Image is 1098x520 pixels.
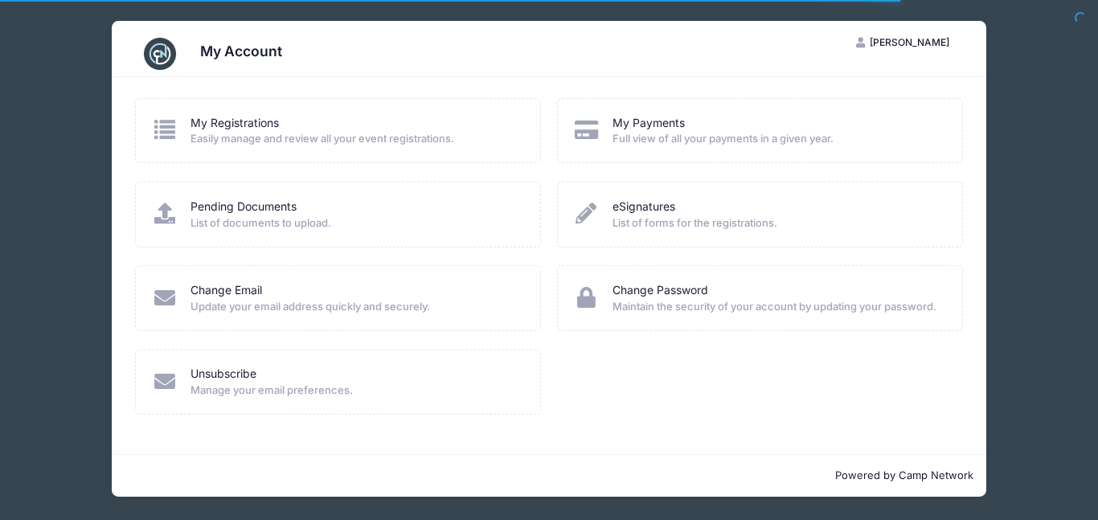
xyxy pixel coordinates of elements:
[191,131,519,147] span: Easily manage and review all your event registrations.
[191,215,519,231] span: List of documents to upload.
[191,383,519,399] span: Manage your email preferences.
[613,282,708,299] a: Change Password
[191,115,279,132] a: My Registrations
[870,36,949,48] span: [PERSON_NAME]
[613,299,941,315] span: Maintain the security of your account by updating your password.
[842,29,963,56] button: [PERSON_NAME]
[191,199,297,215] a: Pending Documents
[144,38,176,70] img: CampNetwork
[191,299,519,315] span: Update your email address quickly and securely.
[125,468,973,484] p: Powered by Camp Network
[613,115,685,132] a: My Payments
[191,366,256,383] a: Unsubscribe
[613,215,941,231] span: List of forms for the registrations.
[191,282,262,299] a: Change Email
[613,131,941,147] span: Full view of all your payments in a given year.
[200,43,282,59] h3: My Account
[613,199,675,215] a: eSignatures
